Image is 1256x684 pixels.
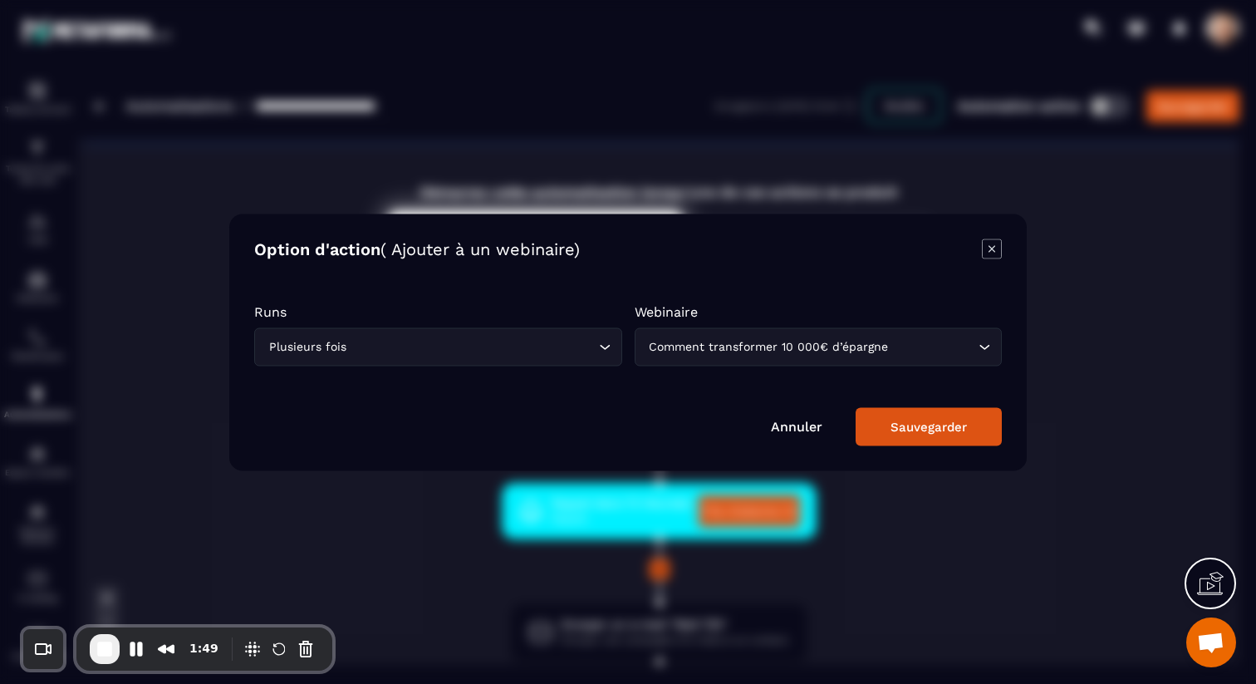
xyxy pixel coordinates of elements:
p: Runs [254,303,622,319]
div: Search for option [254,327,622,366]
div: Sauvegarder [890,419,967,434]
span: Comment transformer 10 000€ d’épargne [645,337,892,356]
input: Search for option [350,337,595,356]
a: Annuler [771,418,822,434]
h4: Option d'action [254,239,580,262]
input: Search for option [892,337,975,356]
button: Sauvegarder [856,407,1002,445]
div: Search for option [635,327,1003,366]
span: ( Ajouter à un webinaire) [380,239,580,258]
span: Plusieurs fois [265,337,350,356]
div: Ouvrir le chat [1186,618,1236,667]
p: Webinaire [635,303,1003,319]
